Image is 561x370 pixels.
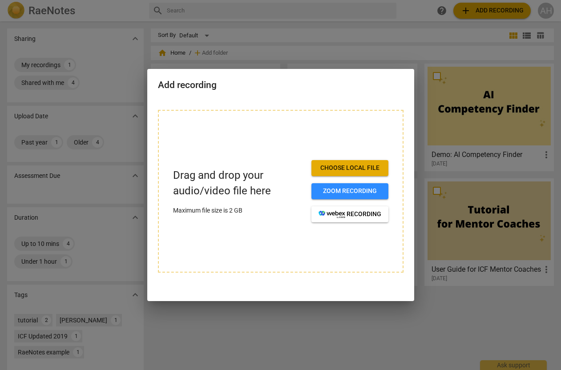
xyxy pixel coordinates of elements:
[311,183,388,199] button: Zoom recording
[158,80,404,91] h2: Add recording
[319,187,381,196] span: Zoom recording
[173,206,304,215] p: Maximum file size is 2 GB
[311,206,388,222] button: recording
[319,210,381,219] span: recording
[319,164,381,173] span: Choose local file
[173,168,304,199] p: Drag and drop your audio/video file here
[311,160,388,176] button: Choose local file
